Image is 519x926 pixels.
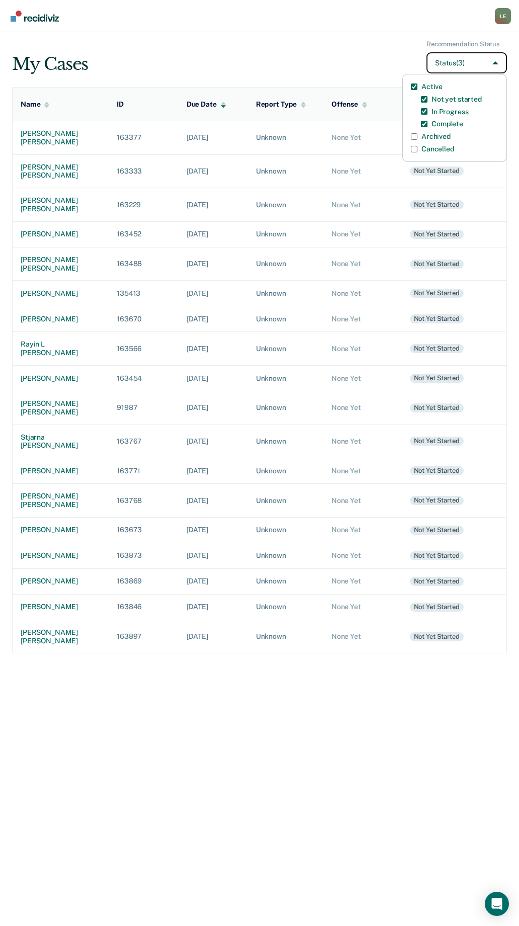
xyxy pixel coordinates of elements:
[179,568,248,594] td: [DATE]
[21,100,49,109] div: Name
[21,374,101,383] div: [PERSON_NAME]
[248,517,323,543] td: Unknown
[248,391,323,425] td: Unknown
[109,484,179,518] td: 163768
[179,365,248,391] td: [DATE]
[109,247,179,281] td: 163488
[410,603,464,612] div: Not yet started
[248,281,323,306] td: Unknown
[187,100,226,109] div: Due Date
[179,221,248,247] td: [DATE]
[21,163,101,180] div: [PERSON_NAME] [PERSON_NAME]
[426,52,507,74] button: Status(3)
[21,399,101,416] div: [PERSON_NAME] [PERSON_NAME]
[109,425,179,458] td: 163767
[331,289,394,298] div: None Yet
[248,568,323,594] td: Unknown
[410,166,464,176] div: Not yet started
[331,577,394,585] div: None Yet
[410,632,464,641] div: Not yet started
[109,458,179,484] td: 163771
[117,100,124,109] div: ID
[109,332,179,366] td: 163566
[426,40,500,48] div: Recommendation Status
[248,425,323,458] td: Unknown
[410,403,464,412] div: Not yet started
[248,154,323,188] td: Unknown
[109,517,179,543] td: 163673
[248,543,323,568] td: Unknown
[21,433,101,450] div: stjarna [PERSON_NAME]
[331,201,394,209] div: None Yet
[495,8,511,24] div: L E
[179,425,248,458] td: [DATE]
[431,120,463,128] label: Complete
[331,467,394,475] div: None Yet
[431,108,468,116] label: In Progress
[179,620,248,653] td: [DATE]
[109,306,179,332] td: 163670
[21,467,101,475] div: [PERSON_NAME]
[21,526,101,534] div: [PERSON_NAME]
[331,403,394,412] div: None Yet
[179,188,248,222] td: [DATE]
[331,496,394,505] div: None Yet
[331,374,394,383] div: None Yet
[248,620,323,653] td: Unknown
[410,260,464,269] div: Not yet started
[421,82,443,91] label: Active
[248,365,323,391] td: Unknown
[179,121,248,154] td: [DATE]
[21,340,101,357] div: rayin l [PERSON_NAME]
[331,100,367,109] div: Offense
[410,526,464,535] div: Not yet started
[21,628,101,645] div: [PERSON_NAME] [PERSON_NAME]
[109,568,179,594] td: 163869
[179,306,248,332] td: [DATE]
[21,256,101,273] div: [PERSON_NAME] [PERSON_NAME]
[179,247,248,281] td: [DATE]
[410,230,464,239] div: Not yet started
[21,289,101,298] div: [PERSON_NAME]
[485,892,509,916] div: Open Intercom Messenger
[109,154,179,188] td: 163333
[248,484,323,518] td: Unknown
[109,221,179,247] td: 163452
[248,121,323,154] td: Unknown
[410,289,464,298] div: Not yet started
[495,8,511,24] button: Profile dropdown button
[248,221,323,247] td: Unknown
[179,458,248,484] td: [DATE]
[331,632,394,641] div: None Yet
[109,188,179,222] td: 163229
[248,332,323,366] td: Unknown
[179,332,248,366] td: [DATE]
[21,577,101,585] div: [PERSON_NAME]
[11,11,59,22] img: Recidiviz
[109,365,179,391] td: 163454
[179,594,248,620] td: [DATE]
[421,145,454,153] label: Cancelled
[410,466,464,475] div: Not yet started
[109,543,179,568] td: 163873
[410,314,464,323] div: Not yet started
[21,129,101,146] div: [PERSON_NAME] [PERSON_NAME]
[410,374,464,383] div: Not yet started
[21,196,101,213] div: [PERSON_NAME] [PERSON_NAME]
[248,188,323,222] td: Unknown
[248,594,323,620] td: Unknown
[21,551,101,560] div: [PERSON_NAME]
[179,391,248,425] td: [DATE]
[331,551,394,560] div: None Yet
[248,247,323,281] td: Unknown
[331,345,394,353] div: None Yet
[21,603,101,611] div: [PERSON_NAME]
[410,200,464,209] div: Not yet started
[21,315,101,323] div: [PERSON_NAME]
[248,458,323,484] td: Unknown
[410,437,464,446] div: Not yet started
[256,100,306,109] div: Report Type
[331,437,394,446] div: None Yet
[410,344,464,353] div: Not yet started
[331,230,394,238] div: None Yet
